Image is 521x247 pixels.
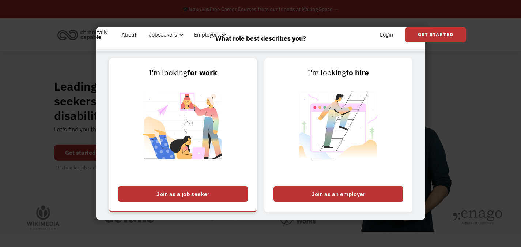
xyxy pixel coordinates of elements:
div: Employers [189,23,229,46]
strong: to hire [346,68,369,78]
div: I'm looking [273,67,403,79]
a: Get Started [405,27,466,42]
strong: for work [187,68,217,78]
div: Join as an employer [273,186,403,202]
img: Chronically Capable logo [55,27,110,43]
div: Employers [194,30,220,39]
a: I'm lookingto hireJoin as an employer [264,58,412,212]
div: Join as a job seeker [118,186,248,202]
img: Chronically Capable Personalized Job Matching [137,79,229,182]
div: Jobseekers [144,23,186,46]
a: home [55,27,113,43]
a: I'm lookingfor workJoin as a job seeker [109,58,257,212]
div: I'm looking [118,67,248,79]
div: Jobseekers [149,30,177,39]
a: About [117,23,141,46]
a: Login [375,23,398,46]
